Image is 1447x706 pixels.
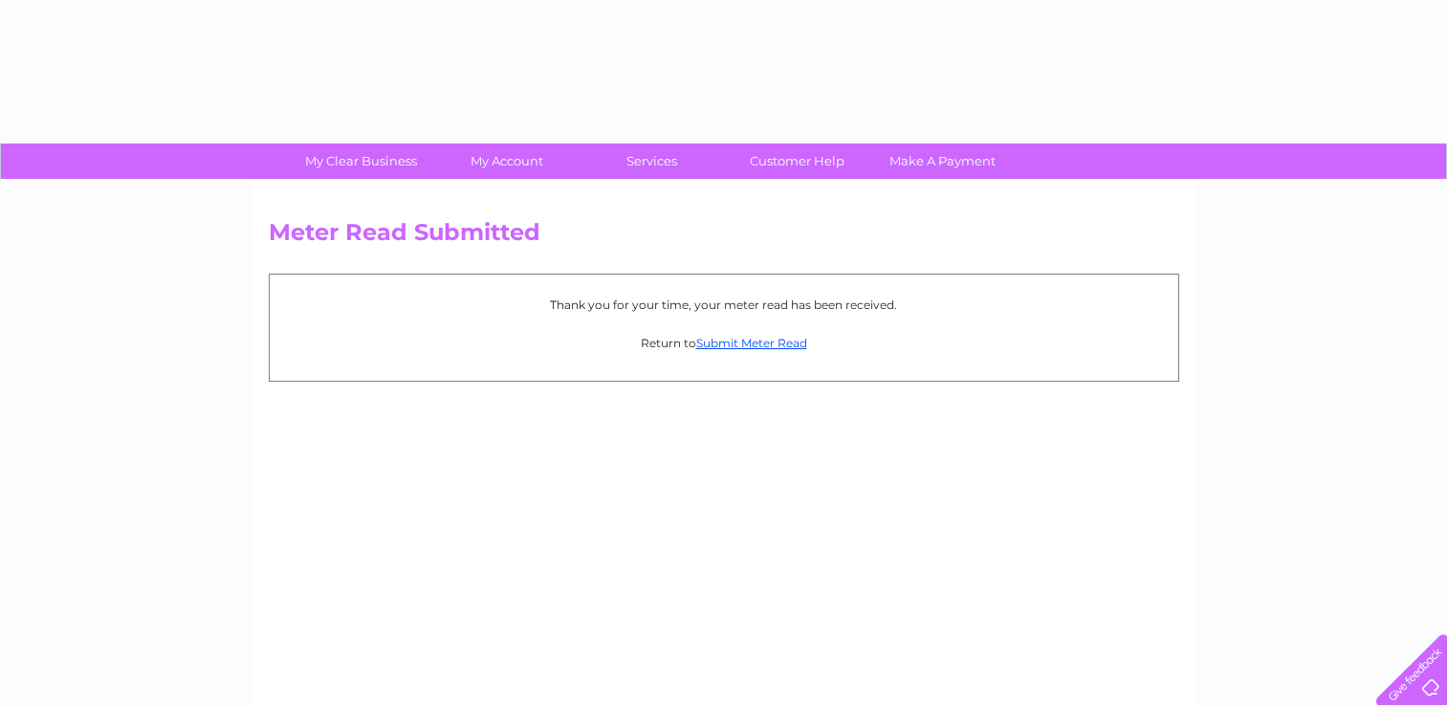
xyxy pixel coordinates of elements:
[279,334,1169,352] p: Return to
[718,143,876,179] a: Customer Help
[279,296,1169,314] p: Thank you for your time, your meter read has been received.
[573,143,731,179] a: Services
[269,219,1179,255] h2: Meter Read Submitted
[864,143,1021,179] a: Make A Payment
[696,336,807,350] a: Submit Meter Read
[428,143,585,179] a: My Account
[282,143,440,179] a: My Clear Business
